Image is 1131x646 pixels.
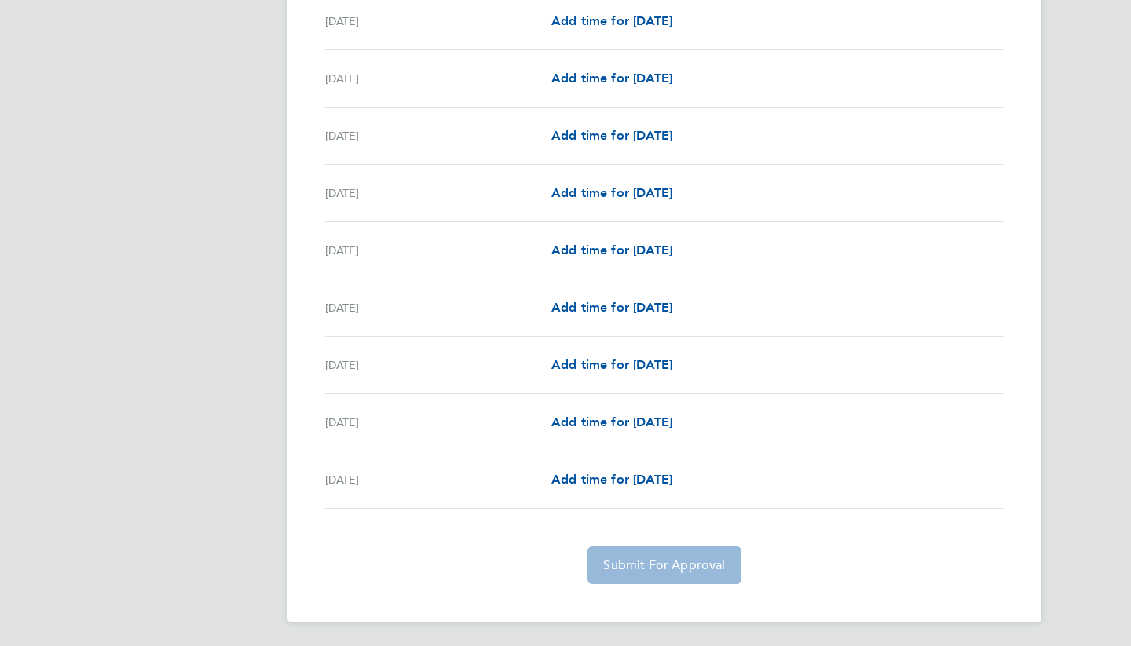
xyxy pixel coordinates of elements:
a: Add time for [DATE] [551,298,672,317]
span: Add time for [DATE] [551,414,672,429]
span: Add time for [DATE] [551,472,672,487]
div: [DATE] [325,413,551,432]
div: [DATE] [325,184,551,203]
div: [DATE] [325,298,551,317]
div: [DATE] [325,126,551,145]
span: Add time for [DATE] [551,128,672,143]
a: Add time for [DATE] [551,69,672,88]
a: Add time for [DATE] [551,241,672,260]
span: Add time for [DATE] [551,185,672,200]
a: Add time for [DATE] [551,12,672,31]
span: Add time for [DATE] [551,243,672,257]
a: Add time for [DATE] [551,126,672,145]
div: [DATE] [325,69,551,88]
a: Add time for [DATE] [551,356,672,374]
a: Add time for [DATE] [551,413,672,432]
div: [DATE] [325,356,551,374]
a: Add time for [DATE] [551,184,672,203]
div: [DATE] [325,470,551,489]
span: Add time for [DATE] [551,357,672,372]
span: Add time for [DATE] [551,71,672,86]
a: Add time for [DATE] [551,470,672,489]
span: Add time for [DATE] [551,13,672,28]
div: [DATE] [325,12,551,31]
div: [DATE] [325,241,551,260]
span: Add time for [DATE] [551,300,672,315]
